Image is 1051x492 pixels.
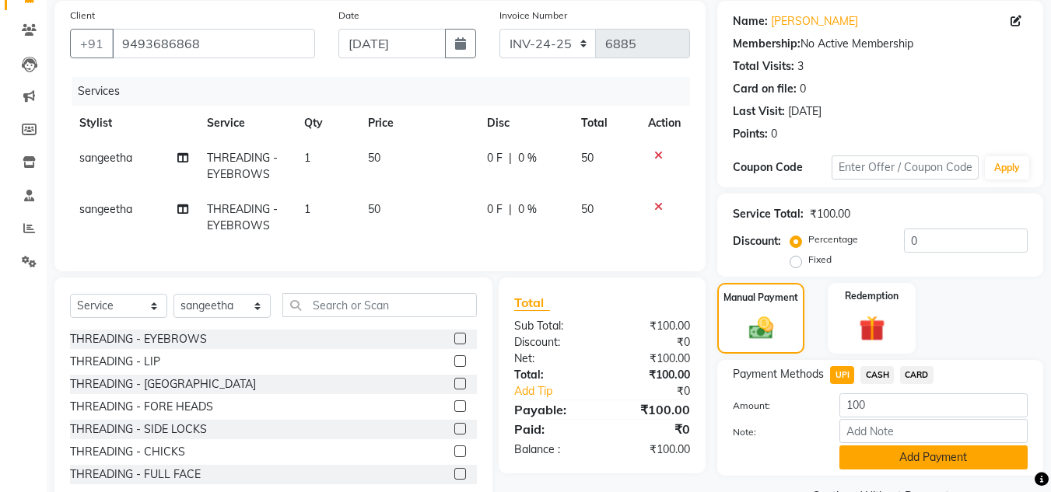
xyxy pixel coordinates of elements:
[733,366,824,382] span: Payment Methods
[771,13,858,30] a: [PERSON_NAME]
[207,202,278,232] span: THREADING - EYEBROWS
[503,383,618,400] a: Add Tip
[207,151,278,181] span: THREADING - EYEBROWS
[487,201,503,218] span: 0 F
[70,444,185,460] div: THREADING - CHICKS
[70,354,160,370] div: THREADING - LIP
[368,151,380,165] span: 50
[503,420,602,438] div: Paid:
[797,58,804,75] div: 3
[503,441,602,458] div: Balance :
[741,314,781,342] img: _cash.svg
[70,106,198,141] th: Stylist
[572,106,639,141] th: Total
[70,9,95,23] label: Client
[602,318,702,334] div: ₹100.00
[503,318,602,334] div: Sub Total:
[70,376,256,393] div: THREADING - [GEOGRAPHIC_DATA]
[70,29,114,58] button: +91
[478,106,572,141] th: Disc
[499,9,567,23] label: Invoice Number
[733,233,781,249] div: Discount:
[368,202,380,216] span: 50
[845,289,899,303] label: Redemption
[808,253,832,267] label: Fixed
[70,466,201,483] div: THREADING - FULL FACE
[733,58,794,75] div: Total Visits:
[198,106,294,141] th: Service
[839,419,1028,443] input: Add Note
[723,291,798,305] label: Manual Payment
[832,155,979,180] input: Enter Offer / Coupon Code
[733,159,831,176] div: Coupon Code
[581,202,594,216] span: 50
[359,106,478,141] th: Price
[788,103,822,120] div: [DATE]
[509,201,512,218] span: |
[503,367,602,383] div: Total:
[733,103,785,120] div: Last Visit:
[79,151,132,165] span: sangeetha
[851,312,893,344] img: _gift.svg
[304,151,310,165] span: 1
[602,441,702,458] div: ₹100.00
[514,295,550,311] span: Total
[518,201,537,218] span: 0 %
[79,202,132,216] span: sangeetha
[602,351,702,367] div: ₹100.00
[860,366,894,384] span: CASH
[518,150,537,166] span: 0 %
[985,156,1029,180] button: Apply
[733,126,768,142] div: Points:
[503,400,602,419] div: Payable:
[70,421,207,438] div: THREADING - SIDE LOCKS
[733,36,1028,52] div: No Active Membership
[733,206,804,222] div: Service Total:
[581,151,594,165] span: 50
[487,150,503,166] span: 0 F
[800,81,806,97] div: 0
[721,425,827,439] label: Note:
[900,366,934,384] span: CARD
[602,367,702,383] div: ₹100.00
[733,13,768,30] div: Name:
[338,9,359,23] label: Date
[602,400,702,419] div: ₹100.00
[70,399,213,415] div: THREADING - FORE HEADS
[619,383,702,400] div: ₹0
[602,334,702,351] div: ₹0
[839,445,1028,469] button: Add Payment
[810,206,850,222] div: ₹100.00
[771,126,777,142] div: 0
[509,150,512,166] span: |
[721,399,827,413] label: Amount:
[733,36,801,52] div: Membership:
[72,77,702,106] div: Services
[602,420,702,438] div: ₹0
[733,81,797,97] div: Card on file:
[639,106,690,141] th: Action
[830,366,854,384] span: UPI
[503,351,602,367] div: Net:
[295,106,359,141] th: Qty
[282,293,477,317] input: Search or Scan
[839,393,1028,417] input: Amount
[304,202,310,216] span: 1
[70,331,207,347] div: THREADING - EYEBROWS
[112,29,315,58] input: Search by Name/Mobile/Email/Code
[503,334,602,351] div: Discount:
[808,232,858,246] label: Percentage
